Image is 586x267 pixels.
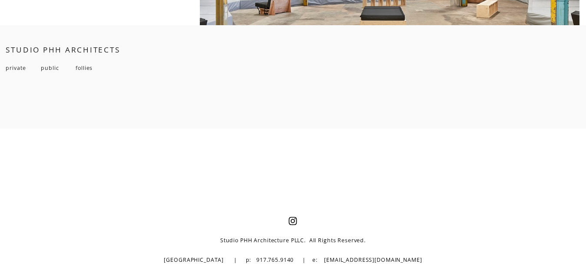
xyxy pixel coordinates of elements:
[76,64,93,72] a: follies
[126,254,460,267] p: [GEOGRAPHIC_DATA] | p: 917.765.9140 | e: [EMAIL_ADDRESS][DOMAIN_NAME]
[6,45,120,55] a: STUDIO PHH ARCHITECTS
[6,64,26,72] a: private
[41,64,59,72] a: public
[126,234,460,247] p: Studio PHH Architecture PLLC. All Rights Reserved.
[288,217,297,225] a: Instagram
